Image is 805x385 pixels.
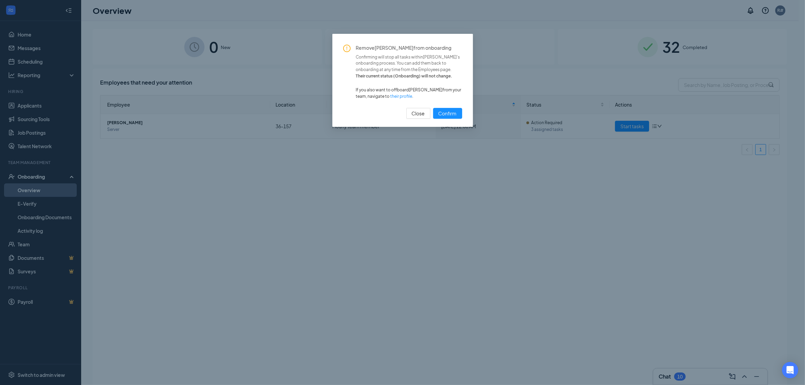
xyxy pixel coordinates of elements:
span: If you also want to offboard [PERSON_NAME] from your team, navigate to . [356,87,462,100]
span: Close [412,110,425,117]
span: Confirming will stop all tasks within [PERSON_NAME] 's onboarding process. You can add them back ... [356,54,462,73]
a: their profile [390,94,412,99]
span: Their current status ( Onboarding ) will not change. [356,73,462,80]
span: exclamation-circle [343,45,351,52]
span: Confirm [439,110,457,117]
span: Remove [PERSON_NAME] from onboarding [356,45,462,51]
button: Confirm [433,108,462,119]
div: Open Intercom Messenger [782,362,798,378]
button: Close [406,108,430,119]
